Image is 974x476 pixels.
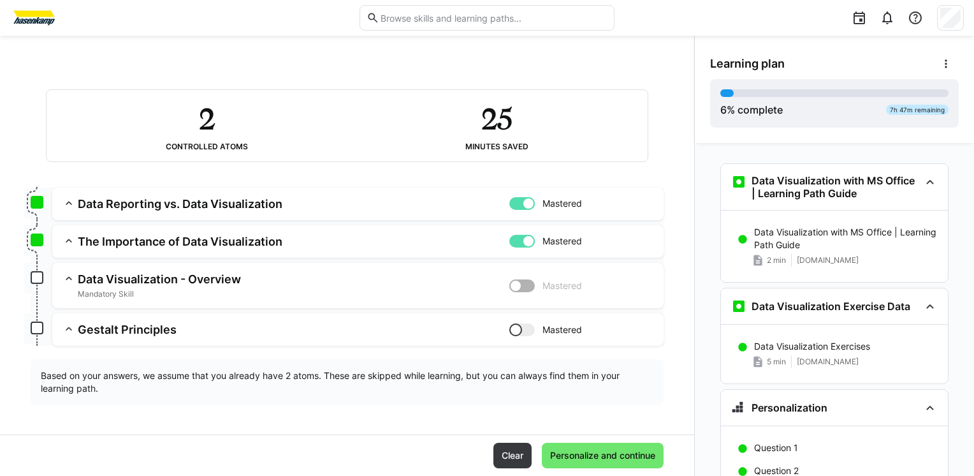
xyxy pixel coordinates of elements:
[542,197,582,210] span: Mastered
[754,226,938,251] p: Data Visualization with MS Office | Learning Path Guide
[548,449,657,462] span: Personalize and continue
[78,234,509,249] h3: The Importance of Data Visualization
[886,105,949,115] div: 7h 47m remaining
[710,57,785,71] span: Learning plan
[379,12,607,24] input: Browse skills and learning paths...
[767,357,786,367] span: 5 min
[166,142,248,151] div: Controlled atoms
[797,255,859,265] span: [DOMAIN_NAME]
[542,443,664,468] button: Personalize and continue
[542,235,582,248] span: Mastered
[78,272,509,286] h3: Data Visualization - Overview
[500,449,525,462] span: Clear
[752,401,827,414] h3: Personalization
[493,443,532,468] button: Clear
[481,100,512,137] h2: 25
[78,322,509,337] h3: Gestalt Principles
[78,197,509,211] h3: Data Reporting vs. Data Visualization
[199,100,215,137] h2: 2
[542,279,582,292] span: Mastered
[720,102,783,117] div: % complete
[752,300,910,313] h3: Data Visualization Exercise Data
[465,142,528,151] div: Minutes saved
[41,370,620,394] font: Based on your answers, we assume that you already have 2 atoms. These are skipped while learning,...
[78,289,509,299] span: Mandatory Skill
[797,357,859,367] span: [DOMAIN_NAME]
[720,103,727,116] span: 6
[754,442,798,454] p: Question 1
[752,174,920,200] h3: Data Visualization with MS Office | Learning Path Guide
[542,324,582,336] span: Mastered
[754,340,870,353] p: Data Visualization Exercises
[767,255,786,265] span: 2 min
